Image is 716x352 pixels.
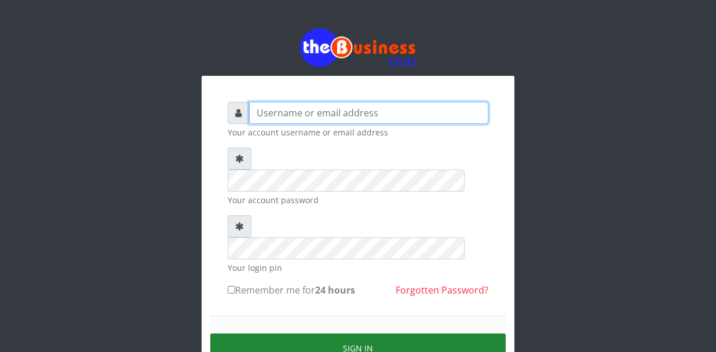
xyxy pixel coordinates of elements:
[249,102,488,124] input: Username or email address
[228,283,355,297] label: Remember me for
[228,286,235,294] input: Remember me for24 hours
[396,284,488,296] a: Forgotten Password?
[228,262,488,274] small: Your login pin
[228,126,488,138] small: Your account username or email address
[315,284,355,296] b: 24 hours
[228,194,488,206] small: Your account password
